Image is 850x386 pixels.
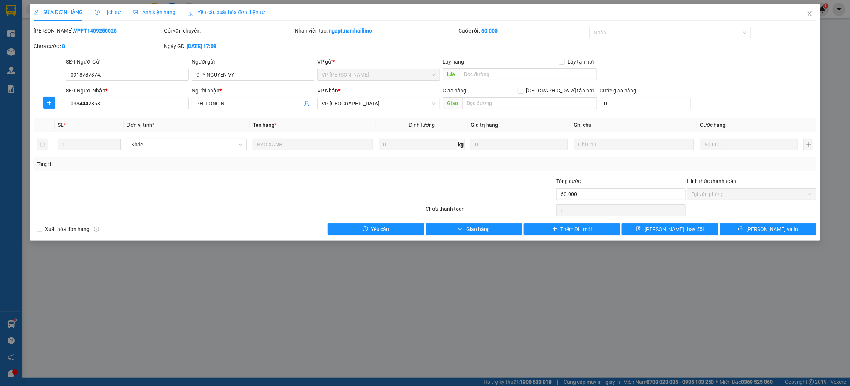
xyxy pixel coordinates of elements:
div: Chưa thanh toán [425,205,556,218]
b: ngapt.namhailimo [329,28,372,34]
button: delete [37,139,48,150]
button: save[PERSON_NAME] thay đổi [622,223,718,235]
button: exclamation-circleYêu cầu [328,223,424,235]
span: Lịch sử [95,9,121,15]
input: VD: Bàn, Ghế [253,139,373,150]
span: VP Phan Thiết [322,69,436,80]
img: logo.jpg [4,4,30,30]
span: save [636,226,642,232]
li: Nam Hải Limousine [4,4,107,31]
span: Tổng cước [556,178,581,184]
div: [PERSON_NAME]: [34,27,163,35]
span: Xuất hóa đơn hàng [42,225,93,233]
span: Giá trị hàng [471,122,498,128]
span: Giao [443,97,462,109]
li: VP VP [GEOGRAPHIC_DATA] [4,40,51,64]
th: Ghi chú [571,118,697,132]
span: Tại văn phòng [692,189,812,200]
span: Cước hàng [700,122,726,128]
span: Thêm ĐH mới [560,225,592,233]
span: Yêu cầu xuất hóa đơn điện tử [187,9,265,15]
div: Người gửi [192,58,314,66]
button: plus [43,97,55,109]
span: VP Nha Trang [322,98,436,109]
span: [GEOGRAPHIC_DATA] tận nơi [523,87,597,95]
div: Chưa cước : [34,42,163,50]
span: Giao hàng [443,88,467,94]
span: Yêu cầu [371,225,389,233]
label: Hình thức thanh toán [687,178,736,184]
span: Tên hàng [253,122,277,128]
button: checkGiao hàng [426,223,522,235]
span: Khác [131,139,243,150]
div: SĐT Người Nhận [66,87,189,95]
span: plus [44,100,55,106]
span: clock-circle [95,10,100,15]
span: [PERSON_NAME] và In [747,225,798,233]
button: Close [799,4,820,24]
label: Cước giao hàng [600,88,636,94]
button: printer[PERSON_NAME] và In [720,223,816,235]
span: SL [58,122,64,128]
span: Đơn vị tính [127,122,154,128]
span: Ảnh kiện hàng [133,9,175,15]
span: kg [457,139,465,150]
div: SĐT Người Gửi [66,58,189,66]
span: Lấy tận nơi [565,58,597,66]
span: SỬA ĐƠN HÀNG [34,9,83,15]
div: Nhân viên tạo: [295,27,457,35]
span: picture [133,10,138,15]
span: info-circle [94,227,99,232]
span: user-add [304,101,310,106]
img: icon [187,10,193,16]
span: printer [738,226,744,232]
b: 0 [62,43,65,49]
li: VP VP [PERSON_NAME] [51,40,98,56]
input: Cước giao hàng [600,98,691,109]
span: check [458,226,463,232]
span: [PERSON_NAME] thay đổi [645,225,704,233]
b: VPPT1409250028 [74,28,117,34]
div: Người nhận [192,87,314,95]
b: 60.000 [481,28,498,34]
b: [DATE] 17:09 [187,43,217,49]
button: plusThêm ĐH mới [524,223,620,235]
span: VP Nhận [317,88,338,94]
span: Lấy [443,68,460,80]
button: plus [803,139,814,150]
input: Dọc đường [462,97,597,109]
input: 0 [700,139,797,150]
input: Dọc đường [460,68,597,80]
div: Ngày GD: [164,42,294,50]
span: Giao hàng [466,225,490,233]
span: Định lượng [409,122,435,128]
span: edit [34,10,39,15]
span: Lấy hàng [443,59,464,65]
div: Tổng: 1 [37,160,328,168]
span: exclamation-circle [363,226,368,232]
div: VP gửi [317,58,440,66]
input: Ghi Chú [574,139,694,150]
span: close [807,11,813,17]
span: plus [552,226,557,232]
input: 0 [471,139,568,150]
div: Cước rồi : [458,27,588,35]
div: Gói vận chuyển: [164,27,294,35]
